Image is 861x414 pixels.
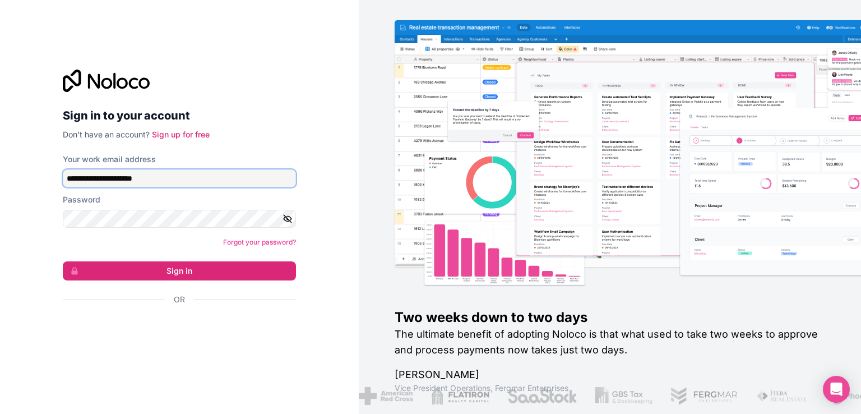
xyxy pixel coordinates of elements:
h1: Two weeks down to two days [395,309,825,326]
label: Your work email address [63,154,156,165]
input: Password [63,210,296,228]
img: /assets/fiera-fwj2N5v4.png [756,387,809,405]
a: Sign up for free [152,130,210,139]
img: /assets/fergmar-CudnrXN5.png [670,387,739,405]
span: Don't have an account? [63,130,150,139]
label: Password [63,194,100,205]
input: Email address [63,169,296,187]
h1: Vice President Operations , Fergmar Enterprises [395,383,825,394]
img: /assets/american-red-cross-BAupjrZR.png [359,387,413,405]
img: /assets/flatiron-C8eUkumj.png [431,387,489,405]
h2: The ultimate benefit of adopting Noloco is that what used to take two weeks to approve and proces... [395,326,825,358]
iframe: Sign in with Google Button [57,318,293,342]
button: Sign in [63,261,296,280]
span: Or [174,294,185,305]
h1: [PERSON_NAME] [395,367,825,383]
a: Forgot your password? [223,238,296,246]
img: /assets/saastock-C6Zbiodz.png [507,387,578,405]
img: /assets/gbstax-C-GtDUiK.png [595,387,652,405]
h2: Sign in to your account [63,105,296,126]
div: Open Intercom Messenger [823,376,850,403]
